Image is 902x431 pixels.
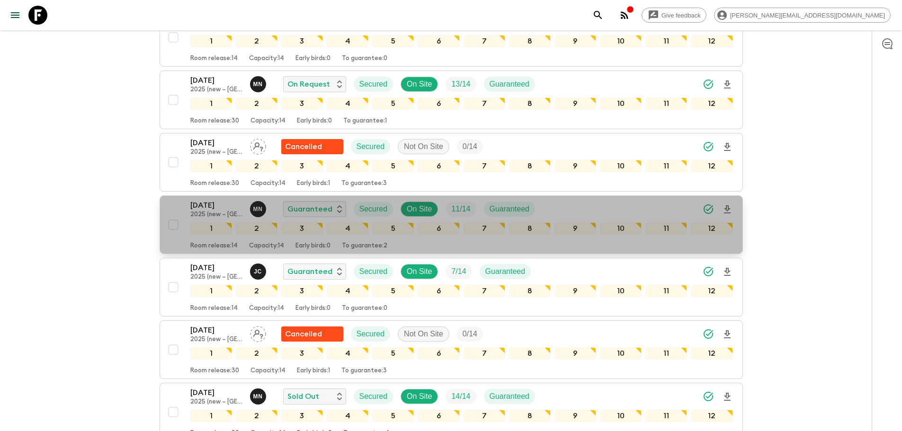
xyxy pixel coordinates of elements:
[281,347,323,360] div: 3
[190,273,242,281] p: 2025 (new – [GEOGRAPHIC_DATA])
[281,222,323,235] div: 3
[446,202,476,217] div: Trip Fill
[464,35,505,47] div: 7
[401,202,438,217] div: On Site
[160,8,743,67] button: [DATE]2025 (new – [GEOGRAPHIC_DATA])Maho NagaredaOn RequestSecuredOn SiteTrip FillGuaranteed12345...
[554,97,596,110] div: 9
[600,160,642,172] div: 10
[254,268,262,275] p: J C
[359,266,388,277] p: Secured
[327,160,368,172] div: 4
[372,410,414,422] div: 5
[645,35,687,47] div: 11
[250,391,268,399] span: Maho Nagareda
[249,55,284,62] p: Capacity: 14
[250,329,266,336] span: Assign pack leader
[600,35,642,47] div: 10
[341,180,387,187] p: To guarantee: 3
[190,222,232,235] div: 1
[703,328,714,340] svg: Synced Successfully
[464,222,505,235] div: 7
[600,285,642,297] div: 10
[401,77,438,92] div: On Site
[554,222,596,235] div: 9
[190,160,232,172] div: 1
[722,79,733,90] svg: Download Onboarding
[295,242,330,250] p: Early birds: 0
[656,12,706,19] span: Give feedback
[691,410,732,422] div: 12
[457,139,483,154] div: Trip Fill
[509,285,551,297] div: 8
[691,222,732,235] div: 12
[250,264,268,280] button: JC
[297,117,332,125] p: Early birds: 0
[372,97,414,110] div: 5
[446,389,476,404] div: Trip Fill
[160,133,743,192] button: [DATE]2025 (new – [GEOGRAPHIC_DATA])Assign pack leaderFlash Pack cancellationSecuredNot On SiteTr...
[600,222,642,235] div: 10
[281,410,323,422] div: 3
[464,347,505,360] div: 7
[250,141,266,149] span: Assign pack leader
[342,305,387,312] p: To guarantee: 0
[342,55,387,62] p: To guarantee: 0
[250,367,286,375] p: Capacity: 14
[253,393,263,400] p: M N
[509,347,551,360] div: 8
[691,347,732,360] div: 12
[703,266,714,277] svg: Synced Successfully
[190,325,242,336] p: [DATE]
[509,160,551,172] div: 8
[327,222,368,235] div: 4
[554,35,596,47] div: 9
[722,141,733,153] svg: Download Onboarding
[160,320,743,379] button: [DATE]2025 (new – [GEOGRAPHIC_DATA])Assign pack leaderFlash Pack cancellationSecuredNot On SiteTr...
[236,222,277,235] div: 2
[342,242,387,250] p: To guarantee: 2
[485,266,526,277] p: Guaranteed
[490,203,530,215] p: Guaranteed
[722,391,733,403] svg: Download Onboarding
[236,97,277,110] div: 2
[509,222,551,235] div: 8
[691,97,732,110] div: 12
[464,410,505,422] div: 7
[407,391,432,402] p: On Site
[250,79,268,87] span: Maho Nagareda
[463,141,477,152] p: 0 / 14
[250,76,268,92] button: MN
[190,180,239,187] p: Room release: 30
[722,329,733,340] svg: Download Onboarding
[418,347,459,360] div: 6
[359,391,388,402] p: Secured
[703,79,714,90] svg: Synced Successfully
[190,211,242,219] p: 2025 (new – [GEOGRAPHIC_DATA])
[190,149,242,156] p: 2025 (new – [GEOGRAPHIC_DATA])
[190,200,242,211] p: [DATE]
[404,141,443,152] p: Not On Site
[341,367,387,375] p: To guarantee: 3
[281,139,343,154] div: Flash Pack cancellation
[354,77,393,92] div: Secured
[418,160,459,172] div: 6
[451,266,466,277] p: 7 / 14
[509,35,551,47] div: 8
[281,97,323,110] div: 3
[287,79,330,90] p: On Request
[554,410,596,422] div: 9
[250,388,268,405] button: MN
[249,242,284,250] p: Capacity: 14
[418,285,459,297] div: 6
[490,391,530,402] p: Guaranteed
[295,305,330,312] p: Early birds: 0
[190,347,232,360] div: 1
[600,410,642,422] div: 10
[281,160,323,172] div: 3
[327,410,368,422] div: 4
[589,6,607,25] button: search adventures
[691,35,732,47] div: 12
[236,410,277,422] div: 2
[287,391,319,402] p: Sold Out
[722,204,733,215] svg: Download Onboarding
